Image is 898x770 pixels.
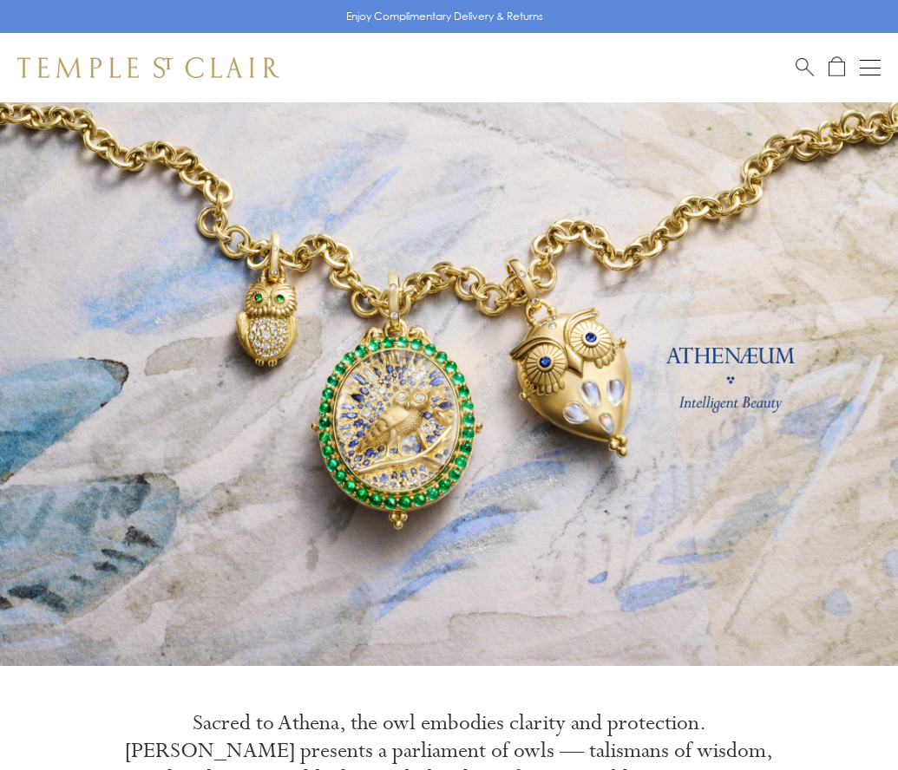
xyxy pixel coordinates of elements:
a: Open Shopping Bag [829,56,845,78]
a: Search [796,56,814,78]
button: Open navigation [860,57,881,78]
p: Enjoy Complimentary Delivery & Returns [346,8,543,25]
img: Temple St. Clair [17,57,279,78]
